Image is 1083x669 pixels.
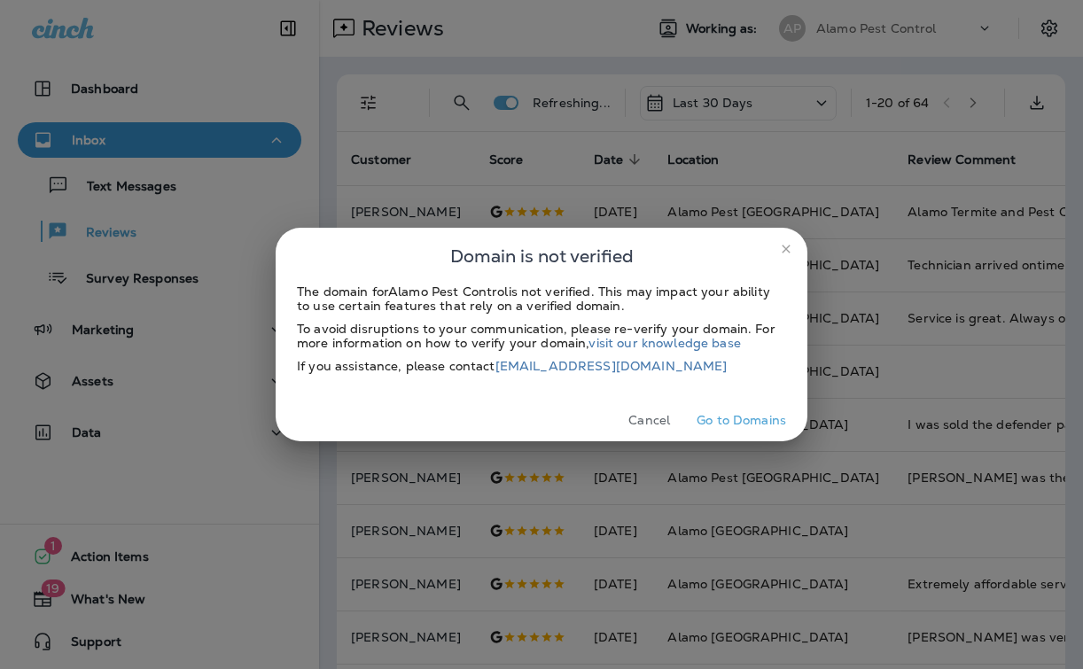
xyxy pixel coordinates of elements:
a: [EMAIL_ADDRESS][DOMAIN_NAME] [495,358,728,374]
div: If you assistance, please contact [297,359,786,373]
button: Go to Domains [690,407,793,434]
button: close [772,235,800,263]
div: The domain for Alamo Pest Control is not verified. This may impact your ability to use certain fe... [297,284,786,313]
span: Domain is not verified [450,242,634,270]
button: Cancel [616,407,682,434]
div: To avoid disruptions to your communication, please re-verify your domain. For more information on... [297,322,786,350]
a: visit our knowledge base [588,335,740,351]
